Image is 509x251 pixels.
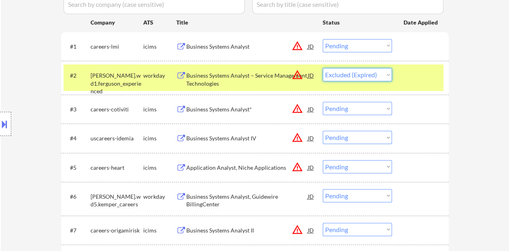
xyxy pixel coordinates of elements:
[307,68,315,82] div: JD
[307,223,315,237] div: JD
[91,226,143,235] div: careers-origamirisk
[292,224,303,235] button: warning_amber
[70,226,84,235] div: #7
[143,19,176,27] div: ATS
[292,69,303,80] button: warning_amber
[307,131,315,145] div: JD
[186,105,308,113] div: Business Systems Analyst*
[186,134,308,142] div: Business Systems Analyst IV
[307,102,315,116] div: JD
[143,43,176,51] div: icims
[186,193,308,208] div: Business Systems Analyst, Guidewire BillingCenter
[323,15,392,29] div: Status
[186,72,308,87] div: Business Systems Analyst – Service Management Technologies
[143,164,176,172] div: icims
[143,226,176,235] div: icims
[186,164,308,172] div: Application Analyst, Niche Applications
[292,161,303,173] button: warning_amber
[292,40,303,51] button: warning_amber
[292,103,303,114] button: warning_amber
[176,19,315,27] div: Title
[186,43,308,51] div: Business Systems Analyst
[143,105,176,113] div: icims
[91,43,143,51] div: careers-lmi
[186,226,308,235] div: Business Systems Analyst II
[143,72,176,80] div: workday
[70,43,84,51] div: #1
[404,19,439,27] div: Date Applied
[307,160,315,175] div: JD
[143,134,176,142] div: icims
[91,193,143,208] div: [PERSON_NAME].wd5.kemper_careers
[307,189,315,204] div: JD
[307,39,315,53] div: JD
[292,132,303,143] button: warning_amber
[91,19,143,27] div: Company
[143,193,176,201] div: workday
